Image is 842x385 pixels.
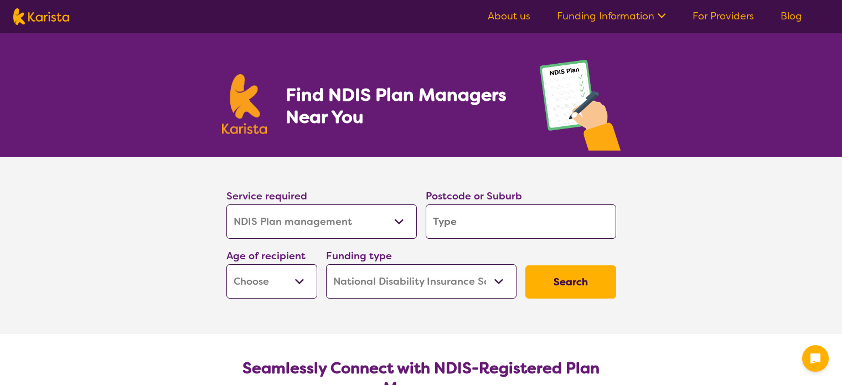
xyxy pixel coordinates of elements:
[525,265,616,299] button: Search
[226,189,307,203] label: Service required
[226,249,306,263] label: Age of recipient
[488,9,530,23] a: About us
[222,74,267,134] img: Karista logo
[13,8,69,25] img: Karista logo
[540,60,621,157] img: plan-management
[426,189,522,203] label: Postcode or Suburb
[781,9,802,23] a: Blog
[286,84,517,128] h1: Find NDIS Plan Managers Near You
[426,204,616,239] input: Type
[557,9,666,23] a: Funding Information
[326,249,392,263] label: Funding type
[693,9,754,23] a: For Providers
